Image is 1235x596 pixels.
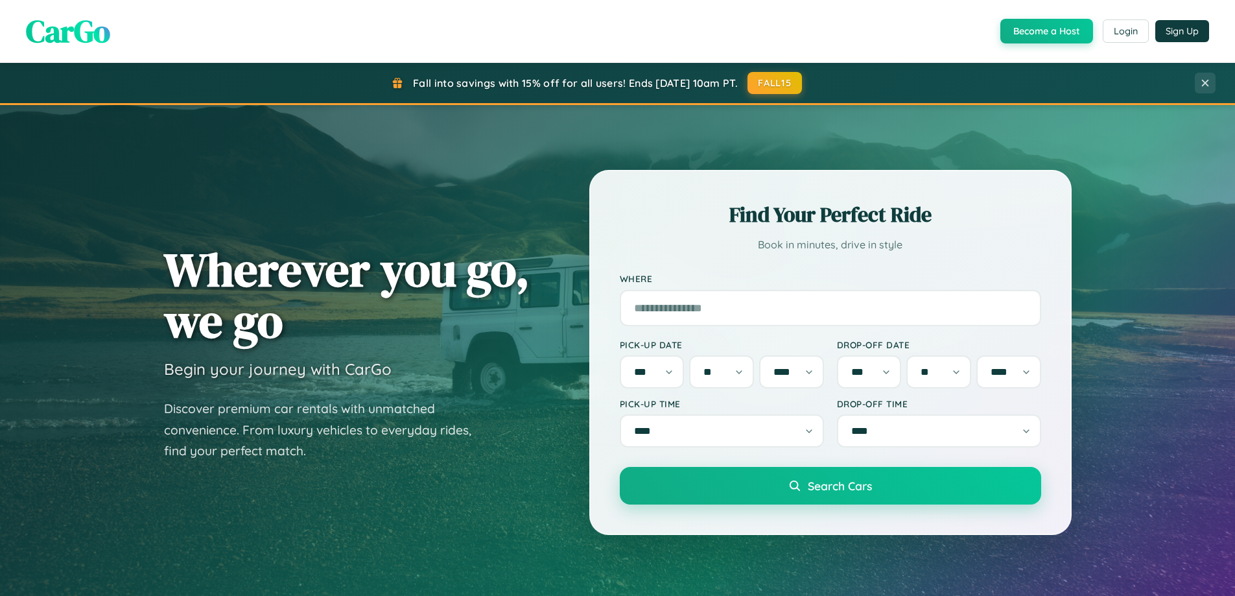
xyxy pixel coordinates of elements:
span: CarGo [26,10,110,53]
span: Search Cars [808,479,872,493]
label: Drop-off Time [837,398,1041,409]
h1: Wherever you go, we go [164,244,530,346]
p: Discover premium car rentals with unmatched convenience. From luxury vehicles to everyday rides, ... [164,398,488,462]
button: Search Cars [620,467,1041,505]
span: Fall into savings with 15% off for all users! Ends [DATE] 10am PT. [413,77,738,89]
h3: Begin your journey with CarGo [164,359,392,379]
button: FALL15 [747,72,802,94]
button: Sign Up [1155,20,1209,42]
label: Pick-up Date [620,339,824,350]
p: Book in minutes, drive in style [620,235,1041,254]
button: Login [1103,19,1149,43]
label: Pick-up Time [620,398,824,409]
label: Drop-off Date [837,339,1041,350]
label: Where [620,274,1041,285]
h2: Find Your Perfect Ride [620,200,1041,229]
button: Become a Host [1000,19,1093,43]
